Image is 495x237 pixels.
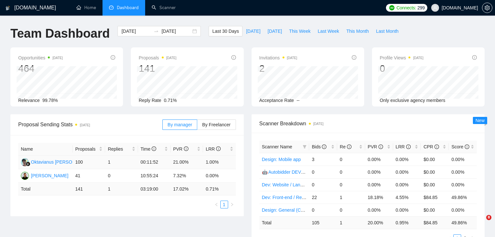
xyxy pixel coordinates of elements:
span: left [214,203,218,206]
span: Proposal Sending Stats [18,120,162,129]
th: Replies [105,143,138,156]
a: Design: Mobile app [262,157,301,162]
iframe: Intercom live chat [473,215,488,231]
td: 49.86% [449,191,477,204]
span: This Week [289,28,310,35]
th: Proposals [73,143,105,156]
td: Total [259,216,309,229]
div: 141 [139,62,176,75]
a: OOOktavianus [PERSON_NAME] Tape [21,159,103,164]
span: Invitations [259,54,297,62]
span: Relevance [18,98,40,103]
span: info-circle [472,55,477,60]
td: $0.00 [421,153,449,166]
td: 0.00% [393,178,421,191]
span: Bids [312,144,326,149]
span: This Month [346,28,369,35]
time: [DATE] [413,56,423,60]
a: Dev: Website / Landing [262,182,309,187]
span: Profile Views [380,54,423,62]
td: 17.02 % [171,183,203,195]
time: [DATE] [313,122,323,126]
span: dashboard [109,5,114,10]
span: info-circle [352,55,356,60]
td: $0.00 [421,178,449,191]
time: [DATE] [287,56,297,60]
a: Design: General (Custom) [262,207,315,213]
span: info-circle [406,144,411,149]
td: $ 84.85 [421,216,449,229]
span: 99.78% [42,98,58,103]
span: Score [451,144,469,149]
span: PVR [173,146,188,152]
td: 0.00% [449,166,477,178]
span: filter [301,142,308,152]
td: 49.86 % [449,216,477,229]
a: searchScanner [152,5,176,10]
span: info-circle [231,55,236,60]
td: 0.00% [365,204,393,216]
td: 0 [337,153,365,166]
span: info-circle [322,144,326,149]
img: upwork-logo.png [389,5,394,10]
td: 0.00% [449,178,477,191]
span: -- [296,98,299,103]
td: 100 [73,156,105,169]
h1: Team Dashboard [10,26,110,41]
span: info-circle [184,146,188,151]
span: info-circle [216,146,221,151]
td: 0 [337,204,365,216]
td: 0.71 % [203,183,236,195]
span: Replies [108,145,130,153]
a: RB[PERSON_NAME] [21,173,68,178]
a: setting [482,5,492,10]
span: info-circle [347,144,351,149]
span: filter [303,145,307,149]
span: Scanner Name [262,144,292,149]
img: gigradar-bm.png [26,162,30,166]
a: Dev: Front-end / React / Next.js / WebGL / GSAP [262,195,361,200]
td: $0.00 [421,204,449,216]
td: 1 [105,183,138,195]
span: By manager [168,122,192,127]
td: 03:19:00 [138,183,171,195]
span: Scanner Breakdown [259,119,477,128]
div: [PERSON_NAME] [31,172,68,179]
span: Proposals [75,145,98,153]
td: 1 [337,191,365,204]
span: Connects: [396,4,416,11]
td: 0.00% [365,178,393,191]
span: LRR [396,144,411,149]
button: setting [482,3,492,13]
td: 4.55% [393,191,421,204]
span: [DATE] [246,28,260,35]
span: to [154,29,159,34]
td: 20.00 % [365,216,393,229]
img: RB [21,172,29,180]
a: 1 [221,201,228,208]
td: 7.32% [171,169,203,183]
a: homeHome [76,5,96,10]
span: info-circle [378,144,383,149]
td: 0.00% [449,153,477,166]
input: Start date [121,28,151,35]
span: info-circle [152,146,156,151]
img: OO [21,158,29,166]
span: 0.71% [164,98,177,103]
td: 105 [309,216,337,229]
a: 🤖 Autobidder DEV 1.6 [262,169,309,175]
span: user [433,6,437,10]
td: 0 [309,166,337,178]
button: Last Month [372,26,402,36]
span: info-circle [434,144,439,149]
span: LRR [206,146,221,152]
time: [DATE] [52,56,62,60]
td: 0 [337,166,365,178]
button: left [213,201,220,208]
li: Next Page [228,201,236,208]
th: Name [18,143,73,156]
li: 1 [220,201,228,208]
td: 0.00% [365,153,393,166]
div: 2 [259,62,297,75]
